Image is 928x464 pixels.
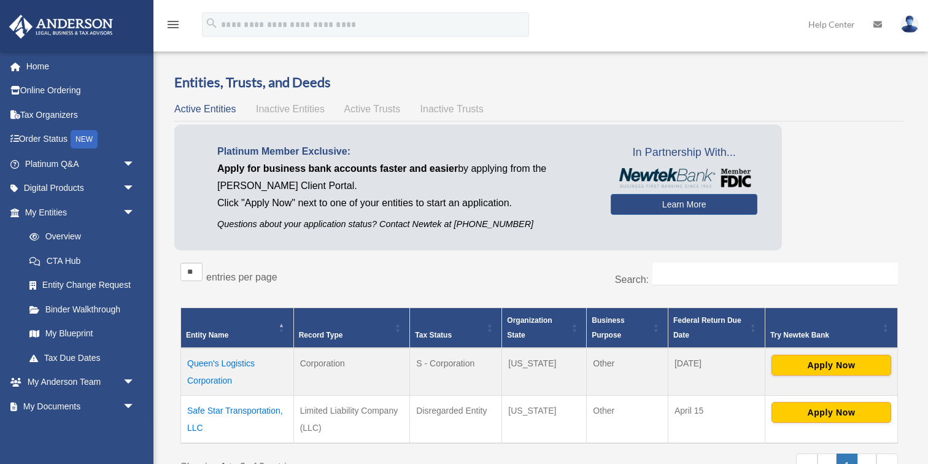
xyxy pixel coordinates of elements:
i: search [205,17,218,30]
a: Binder Walkthrough [17,297,147,322]
a: Tax Due Dates [17,346,147,370]
span: Entity Name [186,331,228,339]
td: Corporation [293,348,410,396]
td: [US_STATE] [502,396,587,444]
i: menu [166,17,180,32]
label: Search: [615,274,649,285]
a: CTA Hub [17,249,147,273]
label: entries per page [206,272,277,282]
div: Try Newtek Bank [770,328,879,342]
p: Click "Apply Now" next to one of your entities to start an application. [217,195,592,212]
img: User Pic [900,15,919,33]
td: Queen's Logistics Corporation [181,348,294,396]
th: Entity Name: Activate to invert sorting [181,308,294,349]
td: [DATE] [668,348,765,396]
a: My Entitiesarrow_drop_down [9,200,147,225]
span: Inactive Trusts [420,104,484,114]
div: NEW [71,130,98,149]
a: Entity Change Request [17,273,147,298]
a: Online Learningarrow_drop_down [9,419,153,443]
span: arrow_drop_down [123,394,147,419]
td: Other [587,348,668,396]
span: Business Purpose [592,316,624,339]
td: Limited Liability Company (LLC) [293,396,410,444]
th: Record Type: Activate to sort [293,308,410,349]
button: Apply Now [771,355,891,376]
span: Tax Status [415,331,452,339]
th: Business Purpose: Activate to sort [587,308,668,349]
span: Active Entities [174,104,236,114]
td: Safe Star Transportation, LLC [181,396,294,444]
a: Order StatusNEW [9,127,153,152]
span: arrow_drop_down [123,419,147,444]
img: NewtekBankLogoSM.png [617,168,751,188]
p: Platinum Member Exclusive: [217,143,592,160]
a: My Blueprint [17,322,147,346]
a: Online Ordering [9,79,153,103]
span: Organization State [507,316,552,339]
span: arrow_drop_down [123,152,147,177]
span: Active Trusts [344,104,401,114]
td: S - Corporation [410,348,502,396]
a: Tax Organizers [9,102,153,127]
span: Federal Return Due Date [673,316,741,339]
span: In Partnership With... [611,143,757,163]
img: Anderson Advisors Platinum Portal [6,15,117,39]
th: Tax Status: Activate to sort [410,308,502,349]
a: Learn More [611,194,757,215]
a: Digital Productsarrow_drop_down [9,176,153,201]
th: Federal Return Due Date: Activate to sort [668,308,765,349]
td: [US_STATE] [502,348,587,396]
td: April 15 [668,396,765,444]
a: Platinum Q&Aarrow_drop_down [9,152,153,176]
td: Other [587,396,668,444]
a: Overview [17,225,141,249]
a: menu [166,21,180,32]
span: arrow_drop_down [123,176,147,201]
span: arrow_drop_down [123,370,147,395]
a: My Anderson Teamarrow_drop_down [9,370,153,395]
a: Home [9,54,153,79]
h3: Entities, Trusts, and Deeds [174,73,904,92]
th: Try Newtek Bank : Activate to sort [765,308,897,349]
span: Inactive Entities [256,104,325,114]
button: Apply Now [771,402,891,423]
span: Record Type [299,331,343,339]
td: Disregarded Entity [410,396,502,444]
span: Apply for business bank accounts faster and easier [217,163,458,174]
p: Questions about your application status? Contact Newtek at [PHONE_NUMBER] [217,217,592,232]
span: arrow_drop_down [123,200,147,225]
p: by applying from the [PERSON_NAME] Client Portal. [217,160,592,195]
a: My Documentsarrow_drop_down [9,394,153,419]
th: Organization State: Activate to sort [502,308,587,349]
